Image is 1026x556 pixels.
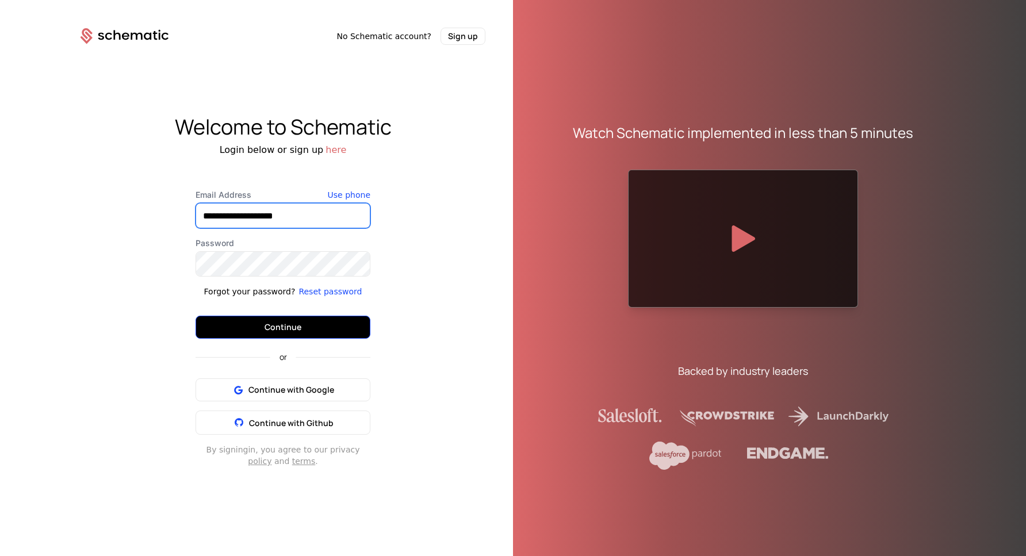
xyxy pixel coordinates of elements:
[53,143,513,157] div: Login below or sign up
[248,457,271,466] a: policy
[196,411,370,435] button: Continue with Github
[249,417,334,428] span: Continue with Github
[248,384,334,396] span: Continue with Google
[196,378,370,401] button: Continue with Google
[270,353,296,361] span: or
[196,237,370,249] label: Password
[196,189,370,201] label: Email Address
[328,189,370,201] button: Use phone
[298,286,362,297] button: Reset password
[204,286,296,297] div: Forgot your password?
[441,28,485,45] button: Sign up
[196,444,370,467] div: By signing in , you agree to our privacy and .
[573,124,913,142] div: Watch Schematic implemented in less than 5 minutes
[678,363,808,379] div: Backed by industry leaders
[53,116,513,139] div: Welcome to Schematic
[336,30,431,42] span: No Schematic account?
[196,316,370,339] button: Continue
[292,457,316,466] a: terms
[326,143,346,157] button: here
